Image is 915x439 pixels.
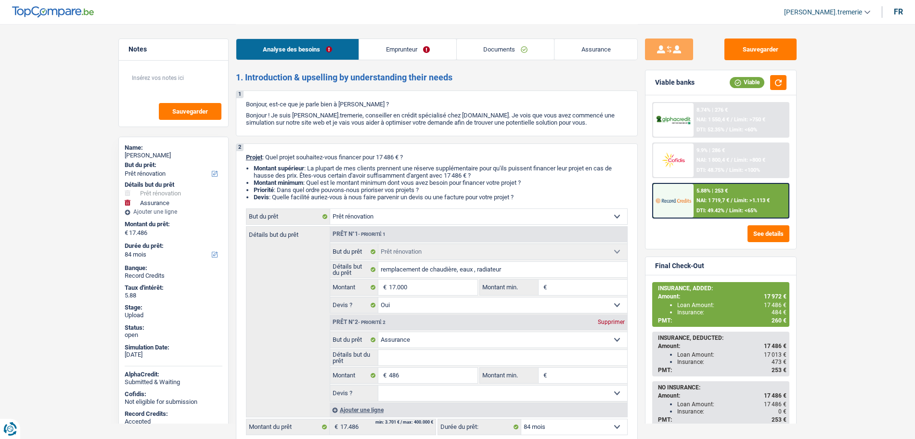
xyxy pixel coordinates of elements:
a: [PERSON_NAME].tremerie [776,4,870,20]
div: open [125,331,222,339]
span: 0 € [778,408,786,415]
div: Prêt n°1 [330,231,388,237]
span: 17 486 € [764,392,786,399]
li: : La plupart de mes clients prennent une réserve supplémentaire pour qu'ils puissent financer leu... [254,165,628,179]
label: Montant [330,368,379,383]
div: [PERSON_NAME] [125,152,222,159]
div: Name: [125,144,222,152]
label: Montant du prêt [246,419,330,435]
div: Status: [125,324,222,332]
button: See details [747,225,789,242]
a: Assurance [554,39,637,60]
div: INSURANCE, DEDUCTED: [658,335,786,341]
div: Loan Amount: [677,302,786,309]
strong: Priorité [254,186,274,194]
div: Stage: [125,304,222,311]
span: € [378,280,389,295]
label: Durée du prêt: [438,419,521,435]
span: € [125,229,128,237]
span: Limit: <65% [729,207,757,214]
img: Record Credits [656,192,691,209]
div: Viable [730,77,764,88]
div: NO INSURANCE: [658,384,786,391]
div: Banque: [125,264,222,272]
span: NAI: 1 719,7 € [696,197,729,204]
div: Supprimer [595,319,627,325]
label: Montant [330,280,379,295]
div: AlphaCredit: [125,371,222,378]
span: € [378,368,389,383]
div: min: 3.701 € / max: 400.000 € [375,420,433,425]
span: DTI: 52.35% [696,127,724,133]
span: Limit: >800 € [734,157,765,163]
img: TopCompare Logo [12,6,94,18]
span: € [330,419,340,435]
span: € [539,280,549,295]
div: 2 [236,144,244,151]
h2: 1. Introduction & upselling by understanding their needs [236,72,638,83]
div: INSURANCE, ADDED: [658,285,786,292]
label: But du prêt: [125,161,220,169]
span: Limit: <100% [729,167,760,173]
div: Cofidis: [125,390,222,398]
div: Viable banks [655,78,695,87]
span: 17 013 € [764,351,786,358]
span: / [731,197,733,204]
div: Insurance: [677,359,786,365]
label: Durée du prêt: [125,242,220,250]
span: Devis [254,194,269,201]
span: Projet [246,154,262,161]
span: / [726,167,728,173]
label: Devis ? [330,386,379,401]
p: : Quel projet souhaitez-vous financer pour 17 486 € ? [246,154,628,161]
span: 260 € [772,317,786,324]
div: Prêt n°2 [330,319,388,325]
span: 253 € [772,367,786,374]
img: AlphaCredit [656,115,691,126]
div: Ajouter une ligne [125,208,222,215]
span: NAI: 1 800,4 € [696,157,729,163]
span: Sauvegarder [172,108,208,115]
div: Loan Amount: [677,351,786,358]
span: / [731,116,733,123]
label: Montant du prêt: [125,220,220,228]
span: 17 486 € [764,343,786,349]
span: 17 486 € [764,401,786,408]
div: PMT: [658,317,786,324]
div: 5.88 [125,292,222,299]
a: Documents [457,39,554,60]
label: But du prêt [330,244,379,259]
span: DTI: 48.75% [696,167,724,173]
div: Loan Amount: [677,401,786,408]
span: DTI: 49.42% [696,207,724,214]
div: Accepted [125,418,222,426]
span: - Priorité 1 [358,232,386,237]
span: [PERSON_NAME].tremerie [784,8,862,16]
a: Analyse des besoins [236,39,359,60]
div: 8.74% | 276 € [696,107,728,113]
span: Limit: <60% [729,127,757,133]
div: Amount: [658,293,786,300]
div: Simulation Date: [125,344,222,351]
span: Limit: >750 € [734,116,765,123]
div: Détails but du prêt [125,181,222,189]
label: But du prêt [330,332,379,348]
label: Détails but du prêt [246,227,330,238]
div: Taux d'intérêt: [125,284,222,292]
span: / [726,207,728,214]
span: 17 972 € [764,293,786,300]
li: : Quelle facilité auriez-vous à nous faire parvenir un devis ou une facture pour votre projet ? [254,194,628,201]
span: 17 486 € [764,302,786,309]
label: But du prêt [246,209,330,224]
div: Amount: [658,392,786,399]
label: Détails but du prêt [330,350,379,365]
img: Cofidis [656,151,691,169]
strong: Montant supérieur [254,165,304,172]
a: Emprunteur [359,39,456,60]
button: Sauvegarder [159,103,221,120]
div: 1 [236,91,244,98]
p: Bonjour ! Je suis [PERSON_NAME].tremerie, conseiller en crédit spécialisé chez [DOMAIN_NAME]. Je ... [246,112,628,126]
span: - Priorité 2 [358,320,386,325]
div: Final Check-Out [655,262,704,270]
h5: Notes [129,45,219,53]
